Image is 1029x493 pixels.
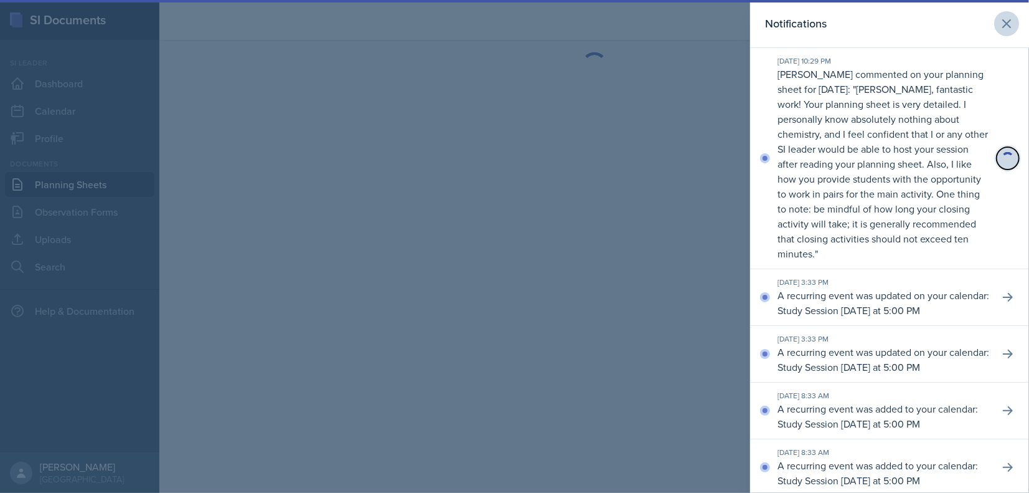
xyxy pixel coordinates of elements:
[778,55,989,67] div: [DATE] 10:29 PM
[778,390,989,401] div: [DATE] 8:33 AM
[778,333,989,345] div: [DATE] 3:33 PM
[778,458,989,488] p: A recurring event was added to your calendar: Study Session [DATE] at 5:00 PM
[778,447,989,458] div: [DATE] 8:33 AM
[765,15,827,32] h2: Notifications
[778,288,989,318] p: A recurring event was updated on your calendar: Study Session [DATE] at 5:00 PM
[778,345,989,375] p: A recurring event was updated on your calendar: Study Session [DATE] at 5:00 PM
[778,67,989,261] p: [PERSON_NAME] commented on your planning sheet for [DATE]: " "
[778,277,989,288] div: [DATE] 3:33 PM
[778,82,988,261] p: [PERSON_NAME], fantastic work! Your planning sheet is very detailed. I personally know absolutely...
[778,401,989,431] p: A recurring event was added to your calendar: Study Session [DATE] at 5:00 PM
